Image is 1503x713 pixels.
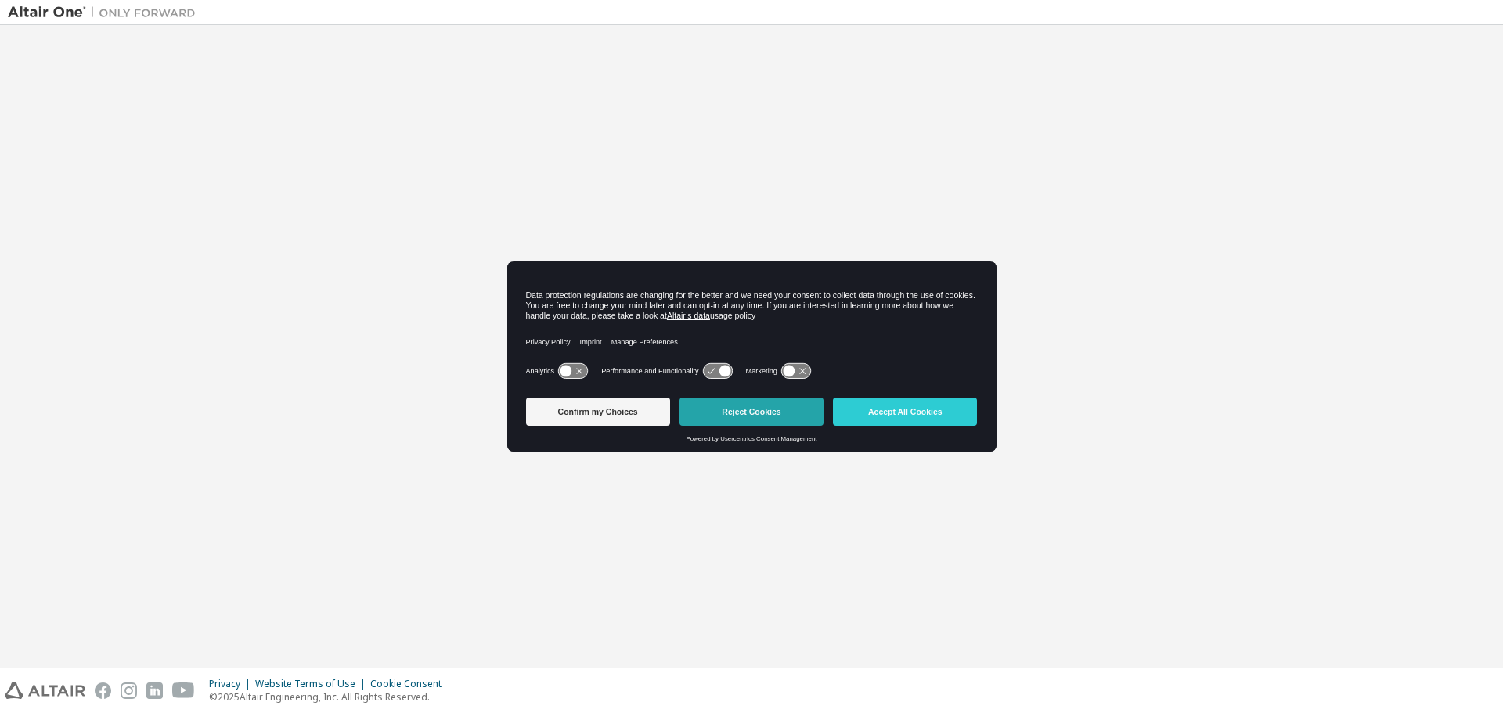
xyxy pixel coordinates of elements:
[146,682,163,699] img: linkedin.svg
[209,678,255,690] div: Privacy
[8,5,204,20] img: Altair One
[255,678,370,690] div: Website Terms of Use
[172,682,195,699] img: youtube.svg
[121,682,137,699] img: instagram.svg
[95,682,111,699] img: facebook.svg
[370,678,451,690] div: Cookie Consent
[5,682,85,699] img: altair_logo.svg
[209,690,451,704] p: © 2025 Altair Engineering, Inc. All Rights Reserved.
